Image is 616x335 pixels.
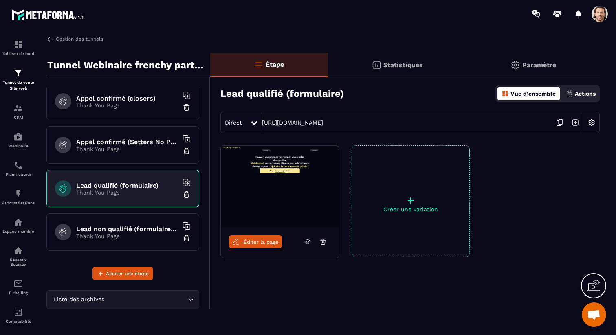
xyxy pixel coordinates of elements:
[76,225,178,233] h6: Lead non qualifié (formulaire No Pixel/tracking)
[582,302,606,327] a: Ouvrir le chat
[2,273,35,301] a: emailemailE-mailing
[183,147,191,155] img: trash
[13,103,23,113] img: formation
[106,295,186,304] input: Search for option
[225,119,242,126] span: Direct
[2,115,35,120] p: CRM
[76,138,178,146] h6: Appel confirmé (Setters No Pixel/tracking)
[2,172,35,177] p: Planificateur
[11,7,85,22] img: logo
[2,211,35,240] a: automationsautomationsEspace membre
[46,290,199,309] div: Search for option
[13,246,23,256] img: social-network
[568,115,583,130] img: arrow-next.bcc2205e.svg
[510,60,520,70] img: setting-gr.5f69749f.svg
[13,307,23,317] img: accountant
[13,160,23,170] img: scheduler
[76,233,178,239] p: Thank You Page
[502,90,509,97] img: dashboard-orange.40269519.svg
[76,102,178,109] p: Thank You Page
[2,97,35,126] a: formationformationCRM
[244,239,279,245] span: Éditer la page
[13,68,23,78] img: formation
[2,240,35,273] a: social-networksocial-networkRéseaux Sociaux
[510,90,556,97] p: Vue d'ensemble
[2,126,35,154] a: automationsautomationsWebinaire
[13,189,23,199] img: automations
[2,301,35,330] a: accountantaccountantComptabilité
[13,132,23,142] img: automations
[254,60,264,70] img: bars-o.4a397970.svg
[92,267,153,280] button: Ajouter une étape
[13,279,23,289] img: email
[220,88,344,99] h3: Lead qualifié (formulaire)
[183,234,191,242] img: trash
[2,258,35,267] p: Réseaux Sociaux
[2,144,35,148] p: Webinaire
[76,94,178,102] h6: Appel confirmé (closers)
[183,103,191,112] img: trash
[352,195,469,206] p: +
[575,90,596,97] p: Actions
[262,119,323,126] a: [URL][DOMAIN_NAME]
[2,291,35,295] p: E-mailing
[47,57,204,73] p: Tunnel Webinaire frenchy partners
[522,61,556,69] p: Paramètre
[2,229,35,234] p: Espace membre
[2,154,35,183] a: schedulerschedulerPlanificateur
[183,190,191,199] img: trash
[2,80,35,91] p: Tunnel de vente Site web
[352,206,469,212] p: Créer une variation
[76,189,178,196] p: Thank You Page
[2,33,35,62] a: formationformationTableau de bord
[566,90,573,97] img: actions.d6e523a2.png
[372,60,381,70] img: stats.20deebd0.svg
[266,61,284,68] p: Étape
[13,217,23,227] img: automations
[76,146,178,152] p: Thank You Page
[584,115,599,130] img: setting-w.858f3a88.svg
[2,183,35,211] a: automationsautomationsAutomatisations
[2,319,35,324] p: Comptabilité
[76,182,178,189] h6: Lead qualifié (formulaire)
[383,61,423,69] p: Statistiques
[13,39,23,49] img: formation
[2,62,35,97] a: formationformationTunnel de vente Site web
[2,51,35,56] p: Tableau de bord
[46,35,54,43] img: arrow
[229,235,282,248] a: Éditer la page
[106,269,149,278] span: Ajouter une étape
[52,295,106,304] span: Liste des archives
[46,35,103,43] a: Gestion des tunnels
[2,201,35,205] p: Automatisations
[221,146,339,227] img: image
